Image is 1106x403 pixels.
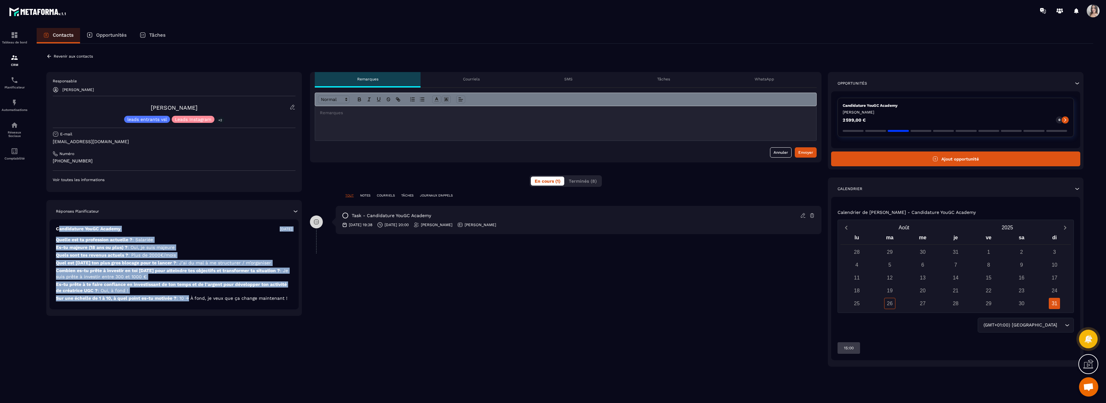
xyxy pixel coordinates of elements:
button: Annuler [770,147,792,158]
div: 21 [950,285,961,296]
p: Tâches [149,32,166,38]
p: Réponses Planificateur [56,209,99,214]
p: Combien es-tu prête à investir en toi [DATE] pour atteindre tes objectifs et transformer ta situa... [56,268,292,280]
p: Courriels [463,77,480,82]
span: : Oui, à fond ! [98,288,128,293]
p: [PERSON_NAME] [62,87,94,92]
div: 6 [917,259,928,270]
button: Open months overlay [852,222,956,233]
p: Sur une échelle de 1 à 10, à quel point es-tu motivée ? [56,295,292,301]
div: Search for option [978,318,1074,333]
input: Search for option [1058,322,1063,329]
div: 2 [1016,246,1027,258]
p: Quelle est ta profession actuelle ? [56,237,292,243]
img: scheduler [11,76,18,84]
p: Responsable [53,78,295,84]
div: 22 [983,285,994,296]
p: Automatisations [2,108,27,112]
div: sa [1005,233,1038,244]
p: Quels sont tes revenus actuels ? [56,252,292,258]
img: social-network [11,121,18,129]
div: 30 [917,246,928,258]
a: [PERSON_NAME] [151,104,197,111]
div: 17 [1049,272,1060,283]
button: Open years overlay [956,222,1059,233]
button: Ajout opportunité [831,151,1080,166]
span: Terminés (8) [569,179,597,184]
button: Terminés (8) [565,177,601,186]
div: 11 [851,272,862,283]
img: formation [11,31,18,39]
div: me [906,233,939,244]
a: Ouvrir le chat [1079,377,1098,397]
a: formationformationCRM [2,49,27,71]
p: Calendrier [838,186,862,191]
p: [DATE] 20:00 [385,222,409,227]
p: [PERSON_NAME] [843,110,1069,115]
p: Tâches [657,77,670,82]
div: 29 [983,298,994,309]
p: Calendrier de [PERSON_NAME] - Candidature YouGC Academy [838,210,976,215]
div: 3 [1049,246,1060,258]
p: Comptabilité [2,157,27,160]
p: JOURNAUX D'APPELS [420,193,453,198]
div: 14 [950,272,961,283]
div: 9 [1016,259,1027,270]
div: 29 [884,246,895,258]
div: 16 [1016,272,1027,283]
p: SMS [564,77,573,82]
p: 15:00 [844,345,854,351]
img: accountant [11,147,18,155]
p: Planificateur [2,86,27,89]
div: 20 [917,285,928,296]
span: : 10 → À fond, je veux que ça change maintenant ! [177,296,287,301]
img: logo [9,6,67,17]
div: 1 [983,246,994,258]
img: formation [11,54,18,61]
p: Numéro [59,151,74,156]
p: WhatsApp [755,77,774,82]
span: : Oui, je suis majeure [128,245,175,250]
div: 26 [884,298,895,309]
div: lu [840,233,873,244]
button: Previous month [840,223,852,232]
a: Opportunités [80,28,133,43]
a: formationformationTableau de bord [2,26,27,49]
p: 0 [1058,118,1060,122]
p: Voir toutes les informations [53,177,295,182]
div: 24 [1049,285,1060,296]
button: Envoyer [795,147,817,158]
div: ma [873,233,906,244]
div: 15 [983,272,994,283]
div: je [939,233,972,244]
div: 10 [1049,259,1060,270]
div: 27 [917,298,928,309]
a: automationsautomationsAutomatisations [2,94,27,116]
div: 25 [851,298,862,309]
p: Es-tu majeure (18 ans ou plus) ? [56,244,292,251]
p: COURRIELS [377,193,395,198]
span: (GMT+01:00) [GEOGRAPHIC_DATA] [982,322,1058,329]
div: 12 [884,272,895,283]
div: 18 [851,285,862,296]
div: ve [972,233,1005,244]
p: task - Candidature YouGC Academy [352,213,431,219]
div: 13 [917,272,928,283]
div: 19 [884,285,895,296]
div: 4 [851,259,862,270]
p: Leads Instagram [175,117,211,122]
p: [PERSON_NAME] [465,222,496,227]
p: Revenir aux contacts [54,54,93,59]
a: accountantaccountantComptabilité [2,142,27,165]
p: [EMAIL_ADDRESS][DOMAIN_NAME] [53,139,295,145]
p: [PHONE_NUMBER] [53,158,295,164]
div: 31 [950,246,961,258]
span: : Salariée [132,237,153,242]
p: Tableau de bord [2,41,27,44]
a: Tâches [133,28,172,43]
div: 30 [1016,298,1027,309]
button: En cours (1) [531,177,564,186]
div: 8 [983,259,994,270]
p: Opportunités [96,32,127,38]
p: leads entrants vsl [127,117,167,122]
